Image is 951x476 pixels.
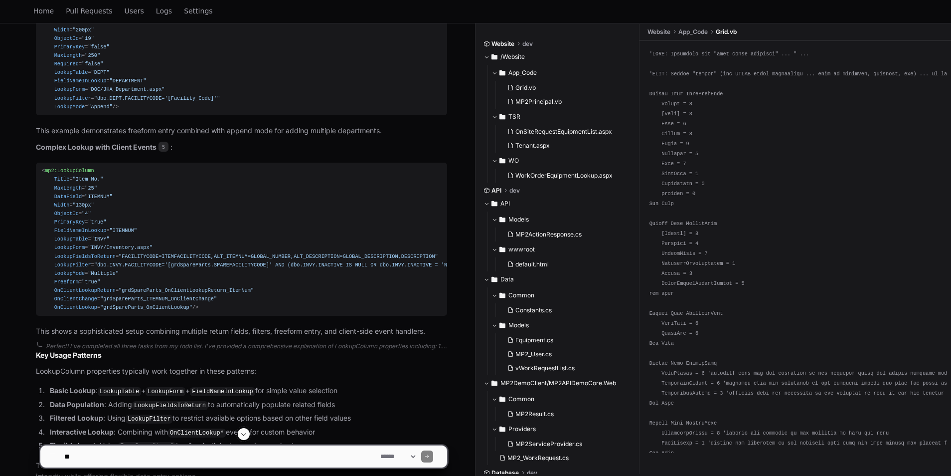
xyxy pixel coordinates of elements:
span: Pull Requests [66,8,112,14]
span: "Append" [88,104,112,110]
span: Providers [508,425,536,433]
li: : Combining with events for custom behavior [47,427,447,439]
span: Equipment.cs [515,336,553,344]
span: "true" [82,279,100,285]
span: Title [54,176,70,182]
span: OnClientLookup [54,304,97,310]
span: OnClientChange [54,296,97,302]
span: "130px" [73,202,94,208]
span: "INVY" [91,236,110,242]
span: "19" [82,35,94,41]
code: FieldNameInLookup [190,387,255,396]
span: /Website [500,53,525,61]
span: Logs [156,8,172,14]
svg: Directory [499,155,505,167]
svg: Directory [499,214,505,226]
span: Width [54,202,70,208]
span: "DEPARTMENT" [110,78,147,84]
p: This shows a sophisticated setup combining multiple return fields, filters, freeform entry, and c... [36,326,447,337]
span: dev [522,40,533,48]
span: Common [508,395,534,403]
span: Website [491,40,514,48]
button: Tenant.aspx [503,139,626,153]
span: Grid.vb [716,28,737,36]
p: : [36,142,447,153]
h2: Key Usage Patterns [36,350,447,360]
strong: Data Population [50,400,104,409]
span: LookupForm [54,86,85,92]
button: WO [491,153,632,169]
span: "DOC/JHA_Department.aspx" [88,86,164,92]
span: LookupFieldsToReturn [54,253,116,259]
span: "dbo.DEPT.FACILITYCODE='[Facility_Code]'" [94,95,220,101]
span: OnClientLookupReturn [54,287,116,293]
button: App_Code [491,65,632,81]
span: App_Code [678,28,708,36]
span: FieldNameInLookup [54,228,107,234]
span: PrimaryKey [54,219,85,225]
span: LookupTable [54,69,88,75]
span: "INVY/Inventory.aspx" [88,244,152,250]
span: Common [508,291,534,299]
button: Equipment.cs [503,333,626,347]
span: 5 [158,142,168,152]
span: API [500,200,510,208]
button: TSR [491,109,632,125]
button: /Website [483,49,632,65]
svg: Directory [499,289,505,301]
span: Data [500,275,514,283]
span: dev [509,187,520,195]
span: Models [508,216,529,224]
span: "dbo.INVY.FACILITYCODE='[grdSpareParts.SPAREFACILITYCODE]' AND (dbo.INVY.INACTIVE IS NULL OR dbo.... [94,262,457,268]
strong: Filtered Lookup [50,414,103,422]
span: DataField [54,194,82,200]
li: : + + for simple value selection [47,385,447,397]
span: "DEPT" [91,69,110,75]
span: Grid.vb [515,84,536,92]
span: WO [508,157,519,165]
span: WorkOrderEquipmentLookup.aspx [515,172,613,180]
span: Users [125,8,144,14]
span: LookupForm [54,244,85,250]
button: MP2DemoClient/MP2APIDemoCore.Web [483,375,632,391]
button: MP2Principal.vb [503,95,626,109]
span: "false" [88,44,109,50]
button: Data [483,271,632,287]
span: App_Code [508,69,537,77]
svg: Directory [491,273,497,285]
button: Common [491,391,632,407]
p: LookupColumn properties typically work together in these patterns: [36,366,447,377]
code: LookupTable [98,387,141,396]
span: "25" [85,185,97,191]
p: This example demonstrates freeform entry combined with append mode for adding multiple departments. [36,125,447,137]
span: Tenant.aspx [515,142,550,150]
span: "ITEMNUM" [85,194,112,200]
button: wwwroot [491,241,632,257]
svg: Directory [499,319,505,331]
button: API [483,196,632,212]
svg: Directory [499,243,505,255]
span: < = = = = = = = = = = = = = = = = /> [42,168,463,310]
span: "Item No." [73,176,104,182]
button: MP2_User.cs [503,347,626,361]
span: LookupFilter [54,262,91,268]
span: LookupMode [54,270,85,276]
svg: Directory [499,423,505,435]
span: "4" [82,211,91,217]
strong: Basic Lookup [50,386,96,395]
button: WorkOrderEquipmentLookup.aspx [503,169,626,183]
button: Providers [491,421,632,437]
span: MP2Principal.vb [515,98,562,106]
span: OnSiteRequestEquipmentList.aspx [515,128,612,136]
span: LookupTable [54,236,88,242]
span: MaxLength [54,185,82,191]
span: Freeform [54,279,79,285]
code: LookupForm [146,387,185,396]
li: : Adding to automatically populate related fields [47,399,447,411]
span: ObjectId [54,35,79,41]
button: vWorkRequestList.cs [503,361,626,375]
span: Models [508,321,529,329]
span: "false" [82,61,103,67]
span: "true" [88,219,106,225]
button: Common [491,287,632,303]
